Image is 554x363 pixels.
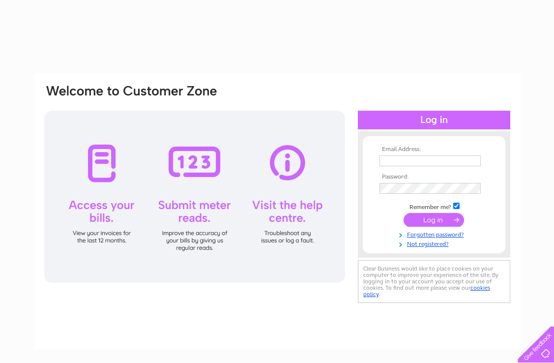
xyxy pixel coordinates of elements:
a: Not registered? [379,239,491,248]
th: Email Address: [377,146,491,153]
th: Password: [377,174,491,181]
a: Forgotten password? [379,229,491,239]
td: Remember me? [377,201,491,211]
input: Submit [404,213,464,227]
a: cookies policy [363,284,490,298]
div: Clear Business would like to place cookies on your computer to improve your experience of the sit... [358,260,510,303]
